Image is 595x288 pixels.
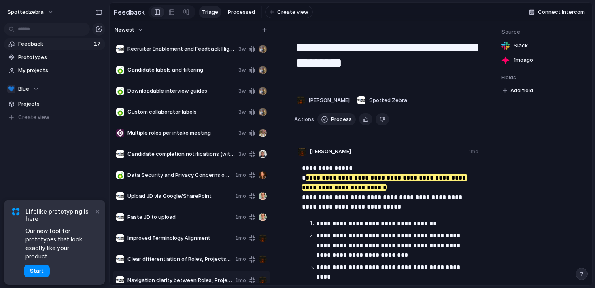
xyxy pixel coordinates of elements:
[355,94,409,107] button: Spotted Zebra
[94,40,102,48] span: 17
[4,38,105,50] a: Feedback17
[127,234,232,242] span: Improved Terminology Alignment
[501,85,534,96] button: Add field
[228,8,255,16] span: Processed
[235,276,246,284] span: 1mo
[127,276,232,284] span: Navigation clarity between Roles, Projects, and Company Space
[127,192,232,200] span: Upload JD via Google/SharePoint
[238,129,246,137] span: 3w
[92,206,102,216] button: Dismiss
[369,96,407,104] span: Spotted Zebra
[127,213,232,221] span: Paste JD to upload
[18,40,91,48] span: Feedback
[235,192,246,200] span: 1mo
[238,108,246,116] span: 3w
[202,8,218,16] span: Triage
[331,115,352,123] span: Process
[501,40,586,51] a: Slack
[514,42,528,50] span: Slack
[510,87,533,95] span: Add field
[7,8,44,16] span: spottedzebra
[235,171,246,179] span: 1mo
[235,213,246,221] span: 1mo
[526,6,588,18] button: Connect Intercom
[4,111,105,123] button: Create view
[114,7,145,17] h2: Feedback
[317,113,356,125] button: Process
[294,115,314,123] span: Actions
[127,87,235,95] span: Downloadable interview guides
[24,265,50,277] button: Start
[127,108,235,116] span: Custom collaborator labels
[127,150,235,158] span: Candidate completion notifications (without PDFs)
[127,255,232,263] span: Clear differentiation of Roles, Projects, and Company Space
[4,98,105,110] a: Projects
[127,66,235,74] span: Candidate labels and filtering
[4,51,105,64] a: Prototypes
[25,227,93,260] span: Our new tool for prototypes that look exactly like your product.
[4,83,105,95] button: 💙Blue
[225,6,258,18] a: Processed
[501,74,586,82] span: Fields
[25,208,93,222] span: Lifelike prototyping is here
[235,255,246,263] span: 1mo
[238,66,246,74] span: 3w
[113,25,144,35] button: Newest
[277,8,308,16] span: Create view
[7,85,15,93] div: 💙
[469,148,478,155] div: 1mo
[514,56,533,64] span: 1mo ago
[238,150,246,158] span: 3w
[199,6,221,18] a: Triage
[235,234,246,242] span: 1mo
[127,171,232,179] span: Data Security and Privacy Concerns on Calendar integration
[18,53,102,61] span: Prototypes
[294,94,352,107] button: [PERSON_NAME]
[308,96,350,104] span: [PERSON_NAME]
[238,45,246,53] span: 3w
[238,87,246,95] span: 3w
[265,6,313,19] button: Create view
[127,45,235,53] span: Recruiter Enablement and Feedback Highlights
[18,66,102,74] span: My projects
[30,267,44,275] span: Start
[18,85,29,93] span: Blue
[127,129,235,137] span: Multiple roles per intake meeting
[18,100,102,108] span: Projects
[376,113,389,125] button: Delete
[115,26,134,34] span: Newest
[538,8,585,16] span: Connect Intercom
[18,113,49,121] span: Create view
[310,148,351,156] span: [PERSON_NAME]
[501,28,586,36] span: Source
[4,6,58,19] button: spottedzebra
[4,64,105,76] a: My projects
